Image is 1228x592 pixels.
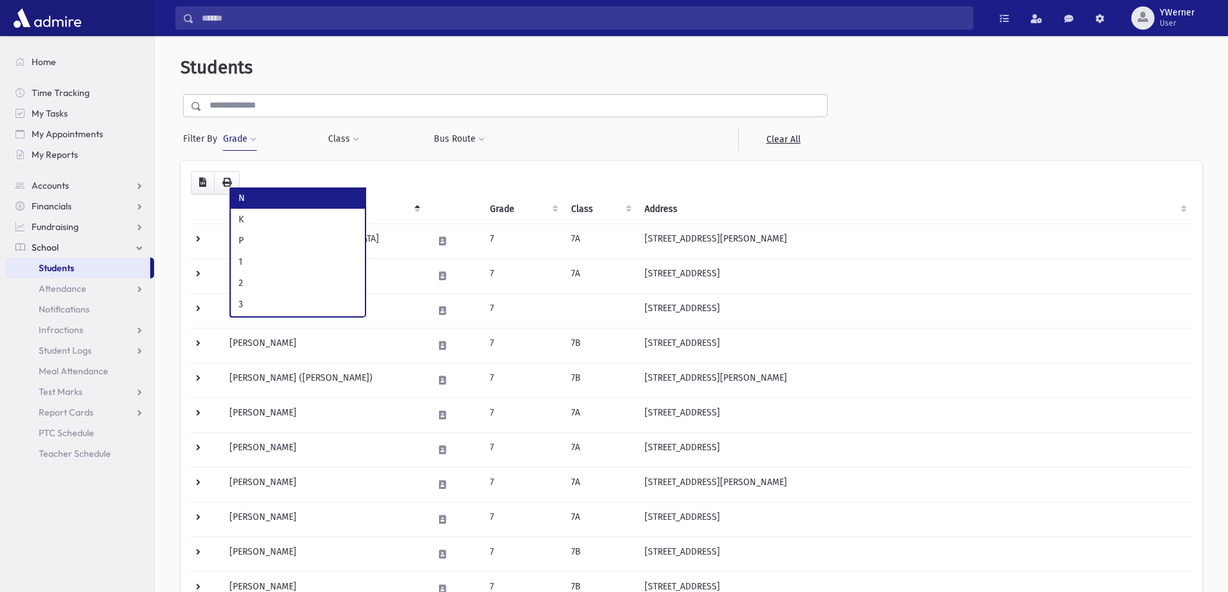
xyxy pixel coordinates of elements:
td: 7A [563,397,637,432]
td: [STREET_ADDRESS] [637,258,1192,293]
th: Class: activate to sort column ascending [563,195,637,224]
li: K [231,209,365,230]
a: Teacher Schedule [5,443,154,464]
td: [PERSON_NAME] [222,432,425,467]
td: [PERSON_NAME] ([PERSON_NAME]) [222,363,425,397]
button: Bus Route [433,128,485,151]
td: [PERSON_NAME] [222,502,425,537]
td: [PERSON_NAME] [222,328,425,363]
span: Report Cards [39,406,93,418]
td: [STREET_ADDRESS][PERSON_NAME] [637,363,1192,397]
span: Financials [32,200,72,212]
a: Student Logs [5,340,154,361]
td: [STREET_ADDRESS] [637,537,1192,571]
td: 7A [563,258,637,293]
td: [STREET_ADDRESS] [637,432,1192,467]
th: Address: activate to sort column ascending [637,195,1192,224]
td: [PERSON_NAME] [222,467,425,502]
span: YWerner [1160,8,1194,18]
button: Class [327,128,360,151]
a: Meal Attendance [5,361,154,381]
span: Home [32,56,56,68]
span: Meal Attendance [39,365,108,377]
a: Home [5,52,154,72]
span: Fundraising [32,221,79,233]
a: PTC Schedule [5,423,154,443]
td: [STREET_ADDRESS][PERSON_NAME] [637,467,1192,502]
span: School [32,242,59,253]
span: My Appointments [32,128,103,140]
td: [STREET_ADDRESS] [637,328,1192,363]
li: 4 [231,315,365,336]
td: [PERSON_NAME][GEOGRAPHIC_DATA] [222,224,425,258]
li: N [231,187,365,209]
button: Print [214,171,240,195]
li: 3 [231,294,365,315]
span: Filter By [183,132,222,146]
span: Accounts [32,180,69,191]
a: Report Cards [5,402,154,423]
span: Teacher Schedule [39,448,111,459]
a: Financials [5,196,154,216]
td: [PERSON_NAME] [222,397,425,432]
a: Time Tracking [5,82,154,103]
span: Students [39,262,74,274]
td: 7B [563,537,637,571]
td: 7 [482,537,563,571]
span: Test Marks [39,386,83,397]
td: 7 [482,293,563,328]
td: [PERSON_NAME] [222,258,425,293]
span: PTC Schedule [39,427,94,439]
td: 7A [563,224,637,258]
td: [STREET_ADDRESS] [637,293,1192,328]
td: 7 [482,258,563,293]
a: School [5,237,154,258]
input: Search [194,6,973,30]
li: 1 [231,251,365,272]
li: P [231,230,365,251]
td: [STREET_ADDRESS] [637,502,1192,537]
a: Accounts [5,175,154,196]
span: Students [180,57,253,78]
a: My Appointments [5,124,154,144]
th: Grade: activate to sort column ascending [482,195,563,224]
td: 7 [482,363,563,397]
span: Notifications [39,303,90,315]
td: 7B [563,328,637,363]
td: [STREET_ADDRESS][PERSON_NAME] [637,224,1192,258]
span: My Reports [32,149,78,160]
span: My Tasks [32,108,68,119]
a: Clear All [738,128,828,151]
td: 7 [482,397,563,432]
span: Time Tracking [32,87,90,99]
td: [PERSON_NAME] [222,537,425,571]
td: [STREET_ADDRESS] [637,397,1192,432]
td: 7A [563,502,637,537]
span: Attendance [39,283,86,294]
td: 7 [482,467,563,502]
button: Grade [222,128,257,151]
td: 7 [482,502,563,537]
span: Infractions [39,324,83,336]
a: My Tasks [5,103,154,124]
td: 7 [482,224,563,258]
img: AdmirePro [10,5,84,31]
td: 7A [563,467,637,502]
a: My Reports [5,144,154,165]
button: CSV [191,171,215,195]
a: Attendance [5,278,154,299]
a: Infractions [5,320,154,340]
td: 7B [563,363,637,397]
td: [PERSON_NAME] [222,293,425,328]
a: Notifications [5,299,154,320]
span: Student Logs [39,345,92,356]
a: Students [5,258,150,278]
td: 7 [482,432,563,467]
td: 7A [563,432,637,467]
th: Student: activate to sort column descending [222,195,425,224]
span: User [1160,18,1194,28]
a: Fundraising [5,216,154,237]
td: 7 [482,328,563,363]
a: Test Marks [5,381,154,402]
li: 2 [231,272,365,294]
